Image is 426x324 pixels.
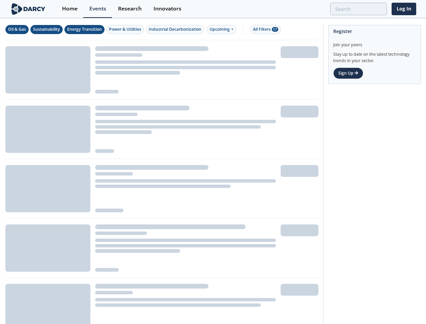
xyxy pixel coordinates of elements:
[250,25,281,34] button: All Filters 17
[253,26,278,32] div: All Filters
[30,25,63,34] button: Sustainability
[8,26,26,32] div: Oil & Gas
[146,25,204,34] button: Industrial Decarbonization
[333,67,363,79] a: Sign Up
[333,48,416,64] div: Stay up to date on the latest technology trends in your sector.
[10,3,47,15] img: logo-wide.svg
[153,6,181,11] div: Innovators
[109,26,141,32] div: Power & Utilities
[149,26,201,32] div: Industrial Decarbonization
[392,3,416,15] a: Log In
[5,25,29,34] button: Oil & Gas
[207,25,236,34] div: Upcoming
[106,25,144,34] button: Power & Utilities
[333,37,416,48] div: Join your peers
[62,6,78,11] div: Home
[118,6,142,11] div: Research
[272,27,278,32] span: 17
[67,26,102,32] div: Energy Transition
[33,26,60,32] div: Sustainability
[330,3,387,15] input: Advanced Search
[333,25,416,37] div: Register
[89,6,106,11] div: Events
[64,25,105,34] button: Energy Transition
